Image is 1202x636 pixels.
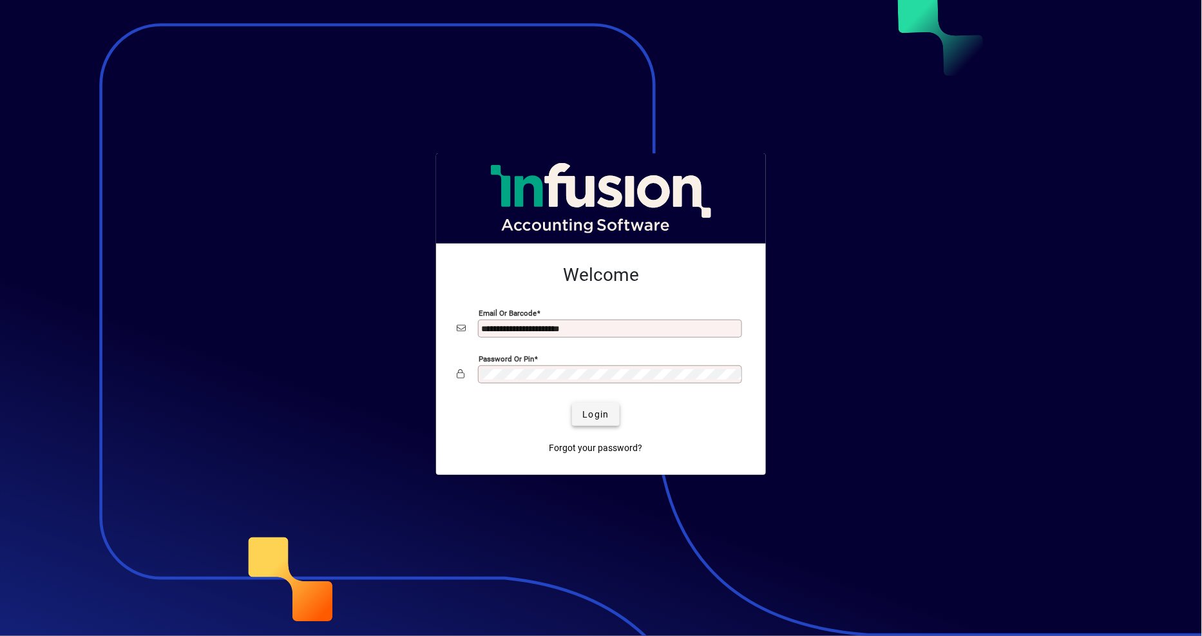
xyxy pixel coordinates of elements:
[549,441,643,455] span: Forgot your password?
[479,354,534,363] mat-label: Password or Pin
[582,408,609,421] span: Login
[479,309,537,318] mat-label: Email or Barcode
[544,436,648,459] a: Forgot your password?
[572,403,619,426] button: Login
[457,264,745,286] h2: Welcome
